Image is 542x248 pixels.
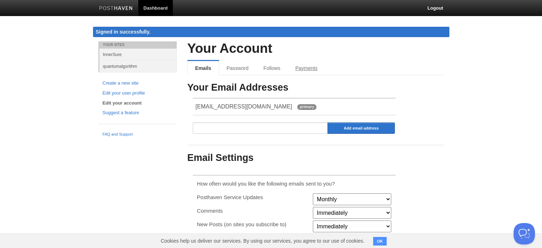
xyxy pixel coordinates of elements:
span: primary [297,104,316,110]
p: New Posts (on sites you subscribe to) [197,221,309,228]
p: How often would you like the following emails sent to you? [197,180,392,187]
div: Signed in successfully. [93,27,449,37]
p: Comments [197,207,309,214]
a: Payments [288,61,325,75]
a: Follows [256,61,288,75]
a: Password [219,61,256,75]
span: Cookies help us deliver our services. By using our services, you agree to our use of cookies. [154,234,372,248]
input: Add email address [327,122,395,134]
a: Edit your user profile [103,90,172,97]
a: Emails [187,61,219,75]
li: Your Sites [98,41,177,49]
img: Posthaven-bar [99,6,133,11]
p: Posthaven Service Updates [197,193,309,201]
a: Create a new site [103,80,172,87]
button: OK [373,237,387,246]
a: Edit your account [103,100,172,107]
iframe: Help Scout Beacon - Open [513,223,535,244]
a: InnerSure [99,49,177,60]
h2: Your Account [187,41,444,56]
a: FAQ and Support [103,131,172,138]
a: Suggest a feature [103,109,172,117]
span: [EMAIL_ADDRESS][DOMAIN_NAME] [196,103,292,110]
h3: Email Settings [187,153,444,163]
h3: Your Email Addresses [187,82,444,93]
a: quantumalgorithm [99,60,177,72]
